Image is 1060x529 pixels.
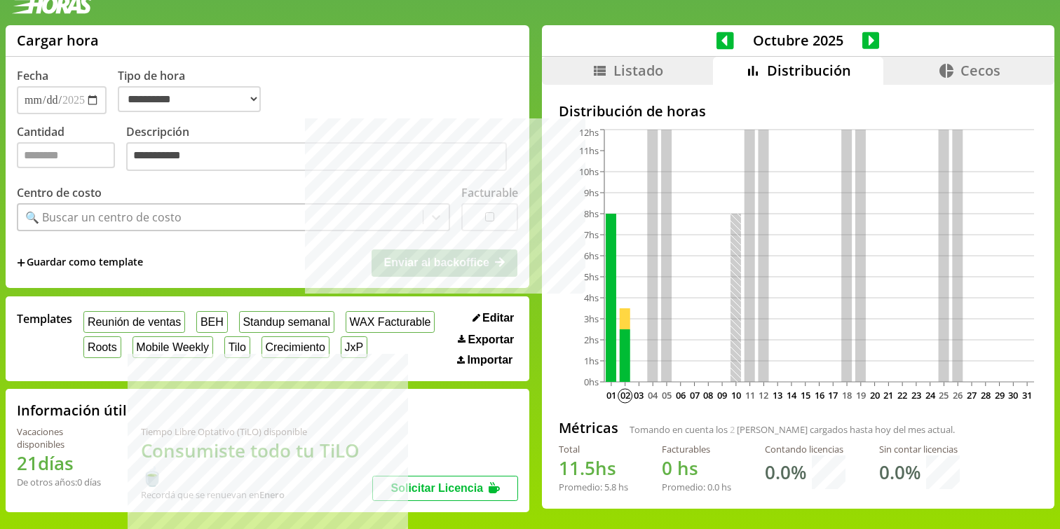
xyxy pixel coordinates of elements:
text: 25 [939,389,949,401]
tspan: 5hs [584,270,599,283]
div: 🔍 Buscar un centro de costo [25,209,182,225]
h2: Información útil [17,401,127,420]
select: Tipo de hora [118,86,261,112]
div: De otros años: 0 días [17,476,107,488]
button: Mobile Weekly [132,336,213,358]
tspan: 1hs [584,355,599,367]
span: 0.0 [707,481,719,493]
span: Listado [613,61,663,80]
tspan: 10hs [579,165,599,178]
button: BEH [196,311,228,333]
button: Standup semanal [239,311,334,333]
text: 06 [676,389,686,401]
text: 21 [883,389,893,401]
span: Octubre 2025 [734,31,862,50]
text: 27 [967,389,977,401]
div: Tiempo Libre Optativo (TiLO) disponible [141,425,372,438]
label: Facturable [461,185,518,200]
button: JxP [341,336,367,358]
button: Editar [468,311,519,325]
div: Contando licencias [765,443,845,455]
label: Tipo de hora [118,68,272,114]
tspan: 6hs [584,249,599,262]
h2: Métricas [559,418,618,437]
text: 24 [925,389,936,401]
tspan: 2hs [584,334,599,346]
text: 07 [689,389,699,401]
span: 0 [662,455,672,481]
span: Distribución [767,61,851,80]
span: 5.8 [604,481,616,493]
text: 18 [842,389,852,401]
text: 08 [703,389,713,401]
text: 04 [648,389,658,401]
text: 09 [717,389,727,401]
text: 23 [911,389,921,401]
text: 22 [897,389,907,401]
div: Promedio: hs [662,481,731,493]
tspan: 4hs [584,291,599,304]
text: 30 [1008,389,1018,401]
span: Exportar [468,334,515,346]
label: Centro de costo [17,185,102,200]
text: 20 [869,389,879,401]
text: 17 [828,389,838,401]
label: Fecha [17,68,48,83]
h1: Cargar hora [17,31,99,50]
tspan: 0hs [584,376,599,388]
textarea: Descripción [126,142,507,172]
tspan: 9hs [584,186,599,199]
text: 12 [759,389,768,401]
text: 14 [787,389,797,401]
button: Roots [83,336,121,358]
text: 31 [1022,389,1032,401]
text: 10 [731,389,741,401]
text: 26 [953,389,963,401]
text: 11 [745,389,755,401]
h1: hs [662,455,731,481]
span: 2 [730,423,735,436]
text: 29 [994,389,1004,401]
button: Crecimiento [261,336,329,358]
h1: 21 días [17,451,107,476]
text: 28 [981,389,991,401]
button: Reunión de ventas [83,311,185,333]
h1: Consumiste todo tu TiLO 🍵 [141,438,372,488]
text: 15 [801,389,810,401]
text: 05 [662,389,672,401]
span: Templates [17,311,72,327]
span: 11.5 [559,455,595,481]
input: Cantidad [17,142,115,168]
b: Enero [259,488,285,501]
label: Descripción [126,124,518,175]
span: + [17,255,25,270]
button: WAX Facturable [346,311,435,333]
div: Recordá que se renuevan en [141,488,372,501]
tspan: 12hs [579,126,599,139]
div: Vacaciones disponibles [17,425,107,451]
text: 13 [773,389,782,401]
tspan: 7hs [584,228,599,241]
text: 02 [620,389,630,401]
button: Solicitar Licencia [372,476,518,501]
button: Exportar [454,333,518,347]
h1: 0.0 % [765,460,806,485]
text: 01 [606,389,616,401]
div: Promedio: hs [559,481,628,493]
button: Tilo [224,336,250,358]
div: Facturables [662,443,731,455]
span: Solicitar Licencia [390,482,483,494]
span: +Guardar como template [17,255,143,270]
div: Total [559,443,628,455]
span: Tomando en cuenta los [PERSON_NAME] cargados hasta hoy del mes actual. [630,423,955,436]
text: 03 [634,389,644,401]
span: Importar [467,354,512,366]
text: 19 [856,389,866,401]
tspan: 11hs [579,144,599,157]
label: Cantidad [17,124,126,175]
h1: 0.0 % [879,460,920,485]
span: Editar [482,312,514,324]
h2: Distribución de horas [559,102,1038,121]
text: 16 [814,389,824,401]
tspan: 8hs [584,207,599,220]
